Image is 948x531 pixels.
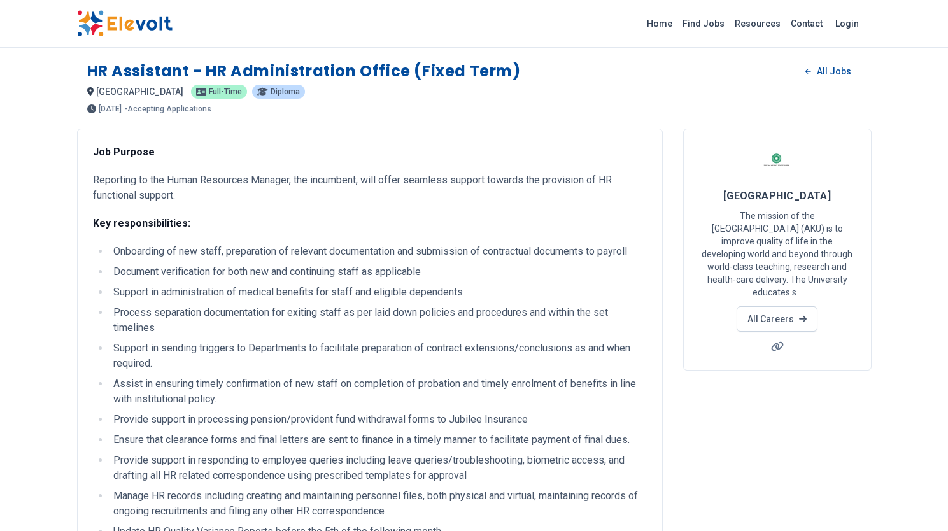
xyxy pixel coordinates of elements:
[110,305,647,336] li: Process separation documentation for exiting staff as per laid down policies and procedures and w...
[209,88,242,96] span: Full-time
[110,453,647,483] li: Provide support in responding to employee queries including leave queries/troubleshooting, biomet...
[110,264,647,280] li: Document verification for both new and continuing staff as applicable
[110,412,647,427] li: Provide support in processing pension/provident fund withdrawal forms to Jubilee Insurance
[110,341,647,371] li: Support in sending triggers to Departments to facilitate preparation of contract extensions/concl...
[110,244,647,259] li: Onboarding of new staff, preparation of relevant documentation and submission of contractual docu...
[730,13,786,34] a: Resources
[786,13,828,34] a: Contact
[828,11,867,36] a: Login
[110,285,647,300] li: Support in administration of medical benefits for staff and eligible dependents
[99,105,122,113] span: [DATE]
[110,488,647,519] li: Manage HR records including creating and maintaining personnel files, both physical and virtual, ...
[110,432,647,448] li: Ensure that clearance forms and final letters are sent to finance in a timely manner to facilitat...
[96,87,183,97] span: [GEOGRAPHIC_DATA]
[110,376,647,407] li: Assist in ensuring timely confirmation of new staff on completion of probation and timely enrolme...
[642,13,677,34] a: Home
[93,217,190,229] strong: Key responsibilities:
[723,190,831,202] span: [GEOGRAPHIC_DATA]
[761,145,793,176] img: Aga khan University
[77,10,173,37] img: Elevolt
[124,105,211,113] p: - Accepting Applications
[795,62,861,81] a: All Jobs
[677,13,730,34] a: Find Jobs
[699,209,856,299] p: The mission of the [GEOGRAPHIC_DATA] (AKU) is to improve quality of life in the developing world ...
[87,61,521,81] h1: HR Assistant - HR Administration Office (Fixed Term)
[93,146,155,158] strong: Job Purpose
[737,306,817,332] a: All Careers
[271,88,300,96] span: Diploma
[93,173,647,203] p: Reporting to the Human Resources Manager, the incumbent, will offer seamless support towards the ...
